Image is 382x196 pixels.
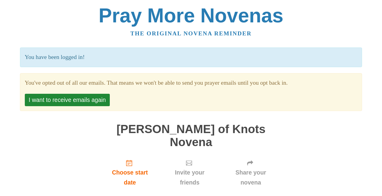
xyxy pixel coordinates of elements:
[99,4,283,27] a: Pray More Novenas
[100,123,282,149] h1: [PERSON_NAME] of Knots Novena
[25,78,357,88] section: You've opted out of all our emails. That means we won't be able to send you prayer emails until y...
[25,94,110,106] button: I want to receive emails again
[226,168,276,188] span: Share your novena
[159,155,220,191] div: Click "Next" to confirm your start date first.
[165,168,214,188] span: Invite your friends
[220,155,282,191] div: Click "Next" to confirm your start date first.
[100,155,160,191] a: Choose start date
[130,30,252,37] a: The original novena reminder
[20,47,362,67] p: You have been logged in!
[106,168,154,188] span: Choose start date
